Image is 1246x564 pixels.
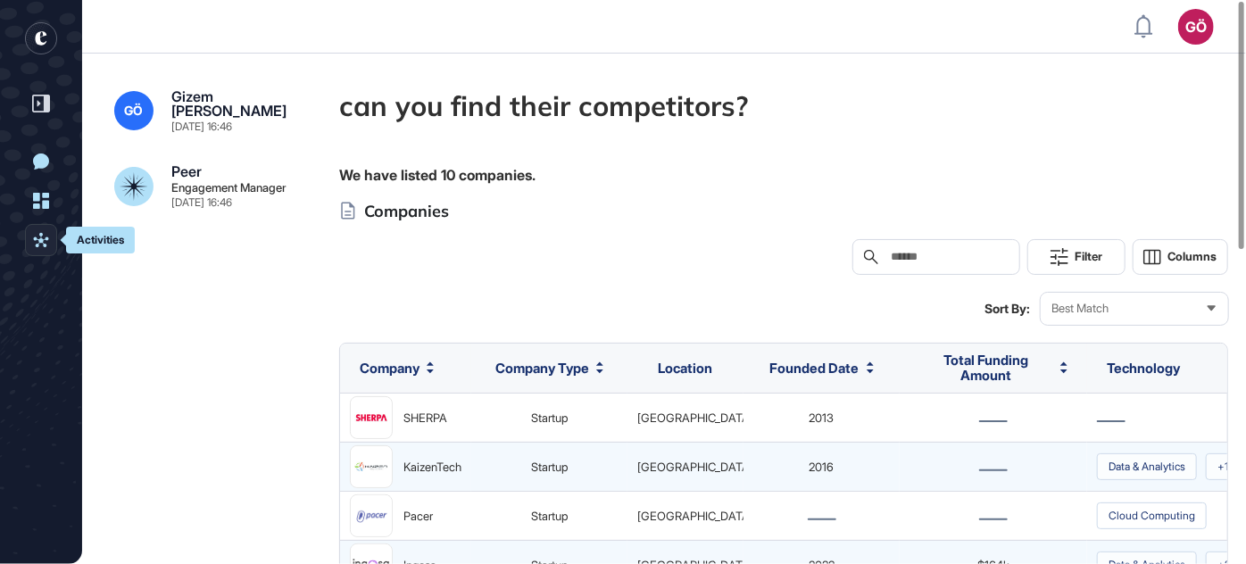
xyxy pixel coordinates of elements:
[495,361,589,377] span: Company Type
[403,455,461,478] div: KaizenTech
[1133,239,1228,275] button: Columns
[770,361,860,377] span: Founded Date
[360,361,434,377] button: Company
[1107,360,1180,377] span: Technology
[1206,453,1240,480] span: +1
[171,121,232,132] div: [DATE] 16:46
[1167,250,1217,263] span: Columns
[339,164,1228,187] div: We have listed 10 companies.
[984,302,1030,316] span: Sort By:
[1097,453,1197,480] span: data & analytics
[351,446,392,487] img: image
[171,89,311,118] div: Gizem [PERSON_NAME]
[531,460,568,474] span: startup
[495,361,603,377] button: Company Type
[919,352,1053,384] span: Total Funding Amount
[531,509,568,523] span: startup
[171,197,232,208] div: [DATE] 16:46
[25,22,57,54] div: entrapeer-logo
[1076,250,1103,263] span: Filter
[1027,239,1126,275] button: Filter
[339,89,1228,122] h4: can you find their competitors?
[171,182,287,194] div: Engagement Manager
[637,460,753,474] span: [GEOGRAPHIC_DATA]
[1051,302,1109,315] span: Best Match
[171,164,202,178] div: Peer
[351,504,392,528] img: image
[810,460,835,474] span: 2016
[360,361,419,377] span: Company
[25,224,57,256] a: Activities
[919,352,1067,384] button: Total Funding Amount
[1097,502,1207,529] span: cloud computing
[637,509,753,523] span: [GEOGRAPHIC_DATA]
[339,201,449,221] div: Companies
[403,504,433,527] div: Pacer
[810,411,835,425] span: 2013
[1178,9,1214,45] button: GÖ
[770,361,874,377] button: Founded Date
[403,406,447,429] div: SHERPA
[351,397,392,438] img: image
[531,411,568,425] span: startup
[659,360,713,377] span: Location
[125,104,144,118] span: GÖ
[637,411,753,425] span: [GEOGRAPHIC_DATA]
